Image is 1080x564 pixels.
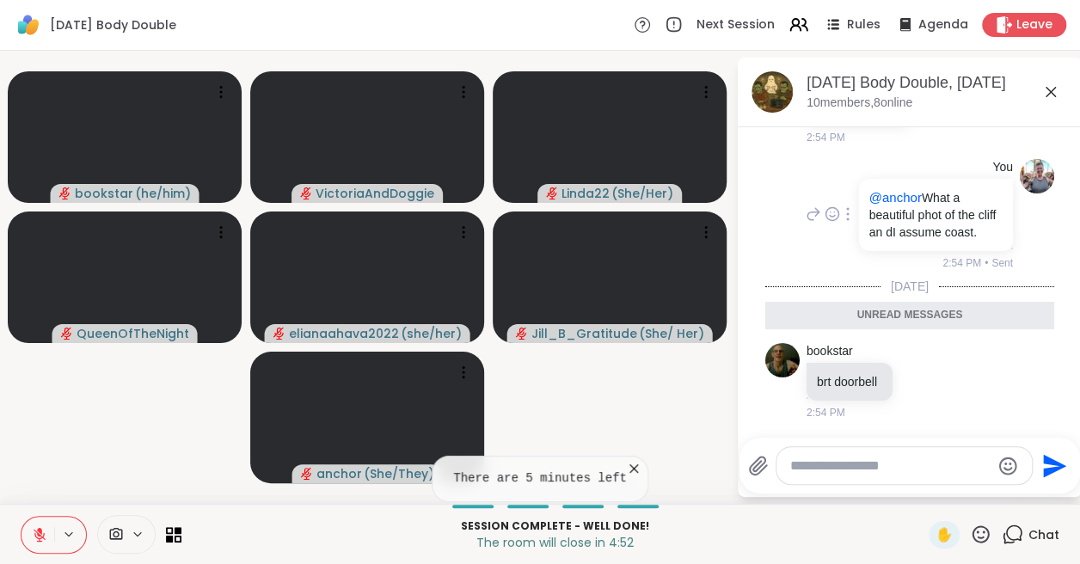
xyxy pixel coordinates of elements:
[765,343,800,377] img: https://sharewell-space-live.sfo3.digitaloceanspaces.com/user-generated/535310fa-e9f2-4698-8a7d-4...
[936,524,953,545] span: ✋
[77,325,189,342] span: QueenOfTheNight
[14,10,43,40] img: ShareWell Logomark
[316,465,362,482] span: anchor
[546,187,558,199] span: audio-muted
[516,328,528,340] span: audio-muted
[301,468,313,480] span: audio-muted
[316,185,434,202] span: VictoriaAndDoggie
[807,130,845,145] span: 2:54 PM
[807,405,845,420] span: 2:54 PM
[192,534,918,551] p: The room will close in 4:52
[273,328,285,340] span: audio-muted
[817,373,882,390] p: brt doorbell
[289,325,399,342] span: elianaahava2022
[1033,446,1071,485] button: Send
[992,159,1013,176] h4: You
[985,255,988,271] span: •
[997,456,1018,476] button: Emoji picker
[561,185,610,202] span: Linda22
[135,185,191,202] span: ( he/him )
[696,16,775,34] span: Next Session
[531,325,637,342] span: Jill_B_Gratitude
[869,190,922,205] span: @anchor
[807,72,1068,94] div: [DATE] Body Double, [DATE]
[300,187,312,199] span: audio-muted
[1016,16,1052,34] span: Leave
[765,302,1054,329] div: Unread messages
[942,255,981,271] span: 2:54 PM
[807,343,853,360] a: bookstar
[807,95,912,112] p: 10 members, 8 online
[639,325,704,342] span: ( She/ Her )
[918,16,968,34] span: Agenda
[790,457,991,475] textarea: Type your message
[869,189,1003,241] p: What a beautiful phot of the cliff an dI assume coast.
[1020,159,1054,193] img: https://sharewell-space-live.sfo3.digitaloceanspaces.com/user-generated/cca46633-8413-4581-a5b3-c...
[752,71,793,113] img: Sunday Body Double, Oct 12
[59,187,71,199] span: audio-muted
[847,16,881,34] span: Rules
[991,255,1013,271] span: Sent
[61,328,73,340] span: audio-muted
[881,278,939,295] span: [DATE]
[364,465,434,482] span: ( She/They )
[192,518,918,534] p: Session Complete - well done!
[611,185,673,202] span: ( She/Her )
[50,16,176,34] span: [DATE] Body Double
[453,470,627,487] pre: There are 5 minutes left
[1028,526,1059,543] span: Chat
[75,185,133,202] span: bookstar
[401,325,462,342] span: ( she/her )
